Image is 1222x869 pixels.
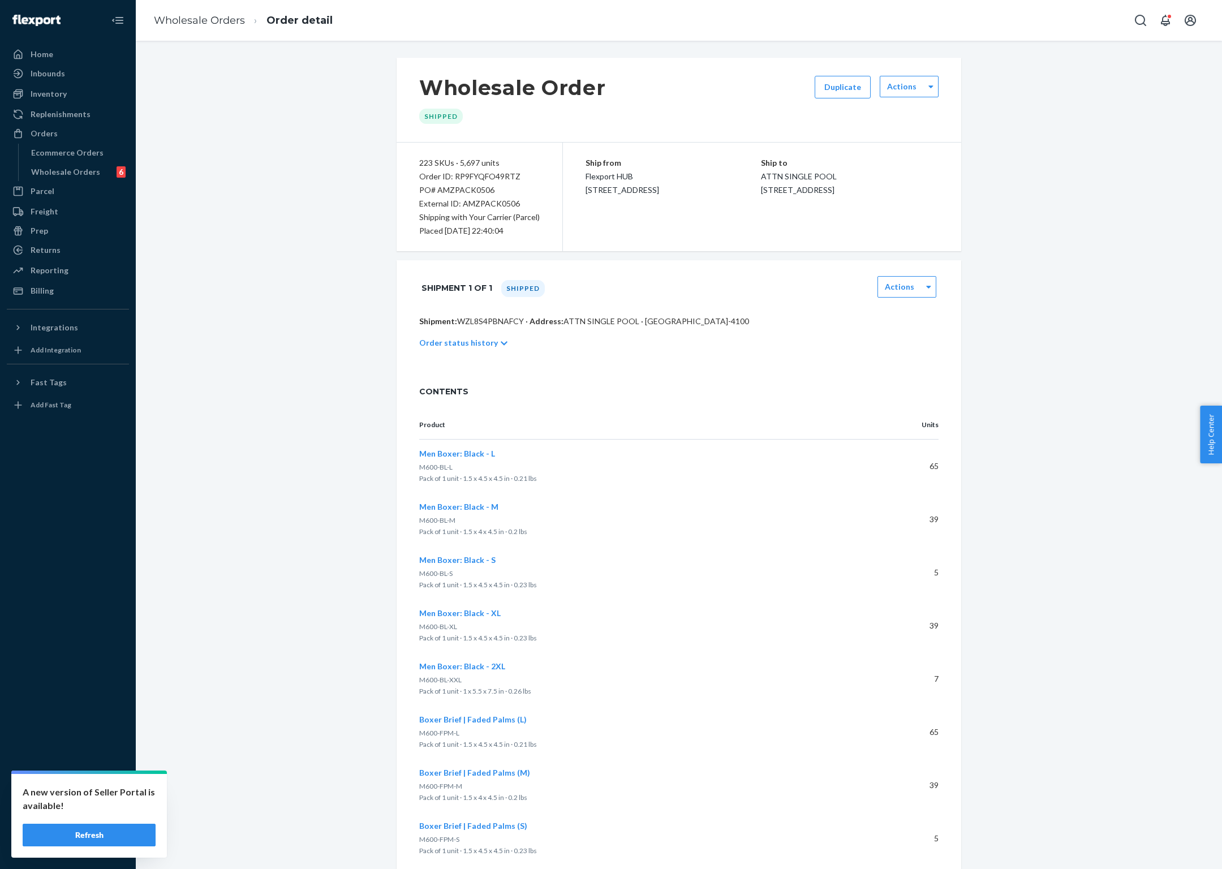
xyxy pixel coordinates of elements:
a: Prep [7,222,129,240]
button: Talk to Support [7,799,129,817]
span: Men Boxer: Black - S [419,555,496,565]
span: Men Boxer: Black - L [419,449,495,458]
span: Boxer Brief | Faded Palms (M) [419,768,530,777]
p: 7 [891,673,939,685]
p: Pack of 1 unit · 1.5 x 4 x 4.5 in · 0.2 lbs [419,526,873,537]
p: 39 [891,780,939,791]
span: ATTN SINGLE POOL [STREET_ADDRESS] [761,171,837,195]
iframe: Opens a widget where you can chat to one of our agents [1148,835,1211,863]
div: Inbounds [31,68,65,79]
a: Inbounds [7,64,129,83]
div: Returns [31,244,61,256]
button: Boxer Brief | Faded Palms (S) [419,820,527,832]
span: M600-BL-XXL [419,676,462,684]
div: Replenishments [31,109,91,120]
button: Close Navigation [106,9,129,32]
p: Units [891,420,939,430]
span: Men Boxer: Black - 2XL [419,661,505,671]
button: Fast Tags [7,373,129,392]
a: Ecommerce Orders [25,144,130,162]
button: Give Feedback [7,837,129,855]
div: PO# AMZPACK0506 [419,183,540,197]
div: Shipped [501,280,545,297]
div: Reporting [31,265,68,276]
button: Men Boxer: Black - S [419,554,496,566]
button: Refresh [23,824,156,846]
div: Parcel [31,186,54,197]
div: Add Integration [31,345,81,355]
p: Pack of 1 unit · 1.5 x 4.5 x 4.5 in · 0.21 lbs [419,739,873,750]
a: Add Integration [7,341,129,359]
div: Inventory [31,88,67,100]
span: Address: [530,316,563,326]
button: Men Boxer: Black - M [419,501,498,513]
a: Freight [7,203,129,221]
span: M600-BL-L [419,463,453,471]
a: Wholesale Orders6 [25,163,130,181]
p: A new version of Seller Portal is available! [23,785,156,812]
p: 5 [891,833,939,844]
a: Add Fast Tag [7,396,129,414]
div: Placed [DATE] 22:40:04 [419,224,540,238]
div: Home [31,49,53,60]
p: 39 [891,620,939,631]
span: CONTENTS [419,386,939,397]
a: Help Center [7,818,129,836]
button: Men Boxer: Black - XL [419,608,501,619]
p: 65 [891,461,939,472]
button: Men Boxer: Black - 2XL [419,661,505,672]
a: Order detail [266,14,333,27]
a: Replenishments [7,105,129,123]
button: Boxer Brief | Faded Palms (L) [419,714,527,725]
p: Ship from [586,156,761,170]
a: Returns [7,241,129,259]
a: Inventory [7,85,129,103]
div: Prep [31,225,48,236]
label: Actions [885,281,914,292]
span: Boxer Brief | Faded Palms (L) [419,715,527,724]
img: Flexport logo [12,15,61,26]
p: 39 [891,514,939,525]
span: Men Boxer: Black - M [419,502,498,511]
div: External ID: AMZPACK0506 [419,197,540,210]
div: 6 [117,166,126,178]
p: Ship to [761,156,939,170]
span: M600-FPM-M [419,782,462,790]
label: Actions [887,81,916,92]
a: Wholesale Orders [154,14,245,27]
span: Flexport HUB [STREET_ADDRESS] [586,171,659,195]
p: Pack of 1 unit · 1.5 x 4.5 x 4.5 in · 0.23 lbs [419,579,873,591]
span: Boxer Brief | Faded Palms (S) [419,821,527,831]
p: 5 [891,567,939,578]
p: Pack of 1 unit · 1.5 x 4.5 x 4.5 in · 0.21 lbs [419,473,873,484]
div: Fast Tags [31,377,67,388]
a: Settings [7,780,129,798]
a: Reporting [7,261,129,279]
div: Billing [31,285,54,296]
button: Boxer Brief | Faded Palms (M) [419,767,530,778]
p: WZL8S4PBNAFCY · ATTN SINGLE POOL · [GEOGRAPHIC_DATA]-4100 [419,316,939,327]
button: Open account menu [1179,9,1202,32]
p: Pack of 1 unit · 1.5 x 4.5 x 4.5 in · 0.23 lbs [419,845,873,857]
p: Pack of 1 unit · 1 x 5.5 x 7.5 in · 0.26 lbs [419,686,873,697]
div: Ecommerce Orders [31,147,104,158]
button: Duplicate [815,76,871,98]
span: M600-BL-S [419,569,453,578]
button: Men Boxer: Black - L [419,448,495,459]
p: Pack of 1 unit · 1.5 x 4 x 4.5 in · 0.2 lbs [419,792,873,803]
button: Integrations [7,319,129,337]
ol: breadcrumbs [145,4,342,37]
div: 223 SKUs · 5,697 units [419,156,540,170]
div: Shipped [419,109,463,124]
p: 65 [891,726,939,738]
span: M600-BL-XL [419,622,457,631]
h1: Shipment 1 of 1 [421,276,492,300]
p: Pack of 1 unit · 1.5 x 4.5 x 4.5 in · 0.23 lbs [419,633,873,644]
button: Help Center [1200,406,1222,463]
button: Open notifications [1154,9,1177,32]
div: Freight [31,206,58,217]
a: Home [7,45,129,63]
div: Orders [31,128,58,139]
a: Billing [7,282,129,300]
